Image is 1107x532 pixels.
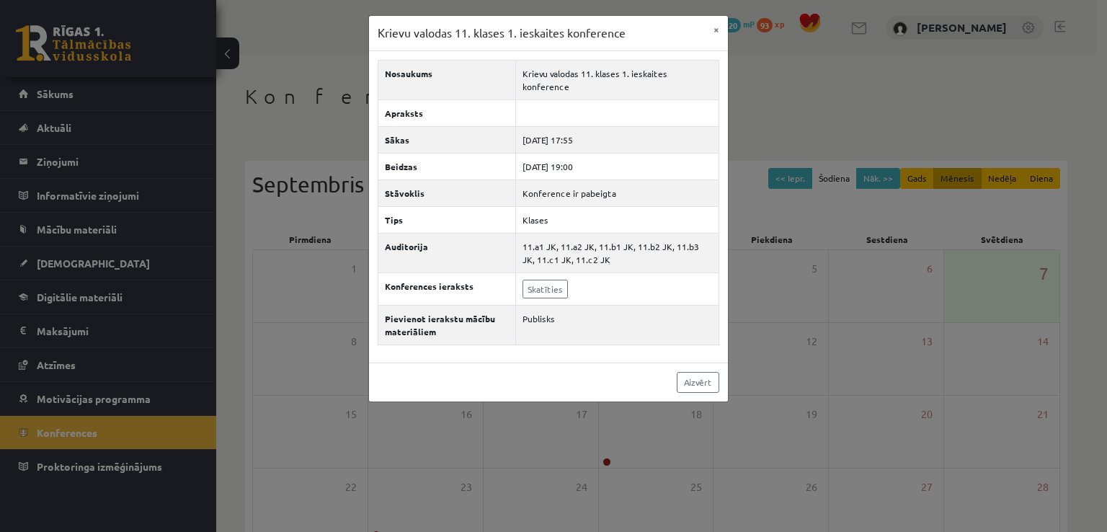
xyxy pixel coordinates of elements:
[705,16,728,43] button: ×
[378,206,515,233] th: Tips
[523,280,568,298] a: Skatīties
[378,179,515,206] th: Stāvoklis
[515,206,719,233] td: Klases
[378,305,515,345] th: Pievienot ierakstu mācību materiāliem
[378,25,626,42] h3: Krievu valodas 11. klases 1. ieskaites konference
[378,126,515,153] th: Sākas
[378,60,515,99] th: Nosaukums
[515,153,719,179] td: [DATE] 19:00
[378,233,515,272] th: Auditorija
[677,372,719,393] a: Aizvērt
[378,272,515,305] th: Konferences ieraksts
[515,233,719,272] td: 11.a1 JK, 11.a2 JK, 11.b1 JK, 11.b2 JK, 11.b3 JK, 11.c1 JK, 11.c2 JK
[378,99,515,126] th: Apraksts
[515,126,719,153] td: [DATE] 17:55
[515,60,719,99] td: Krievu valodas 11. klases 1. ieskaites konference
[515,305,719,345] td: Publisks
[378,153,515,179] th: Beidzas
[515,179,719,206] td: Konference ir pabeigta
